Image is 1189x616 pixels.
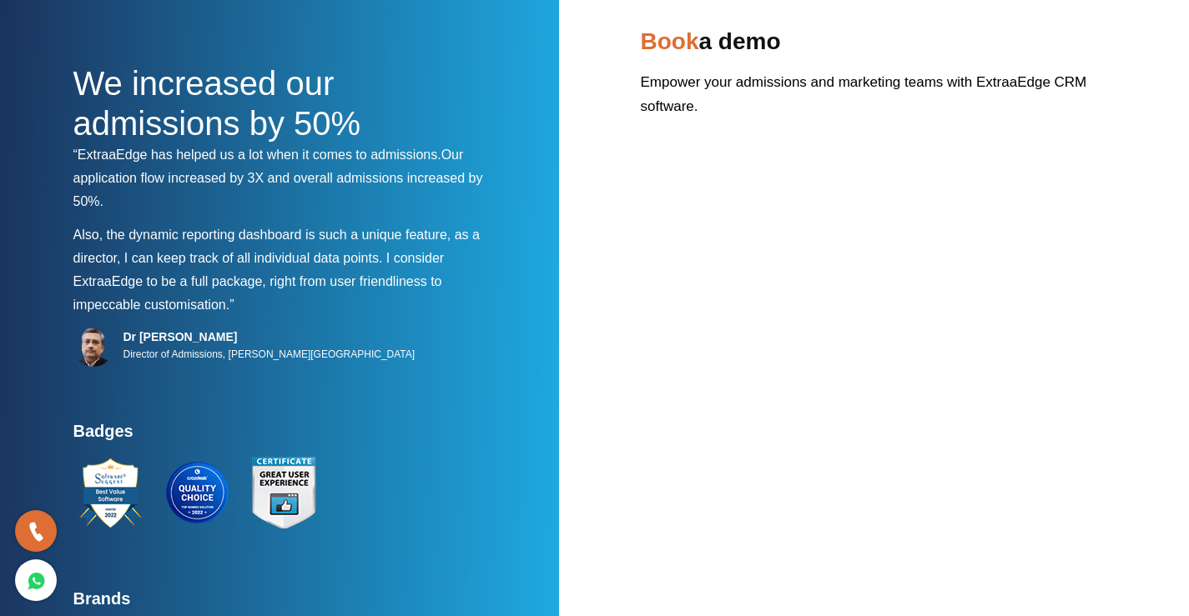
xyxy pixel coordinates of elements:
[123,329,416,344] h5: Dr [PERSON_NAME]
[73,251,445,312] span: I consider ExtraaEdge to be a full package, right from user friendliness to impeccable customisat...
[73,148,441,162] span: “ExtraaEdge has helped us a lot when it comes to admissions.
[73,148,483,208] span: Our application flow increased by 3X and overall admissions increased by 50%.
[641,70,1116,131] p: Empower your admissions and marketing teams with ExtraaEdge CRM software.
[73,65,361,142] span: We increased our admissions by 50%
[641,28,699,54] span: Book
[73,228,480,265] span: Also, the dynamic reporting dashboard is such a unique feature, as a director, I can keep track o...
[123,344,416,364] p: Director of Admissions, [PERSON_NAME][GEOGRAPHIC_DATA]
[641,22,1116,70] h2: a demo
[73,421,499,451] h4: Badges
